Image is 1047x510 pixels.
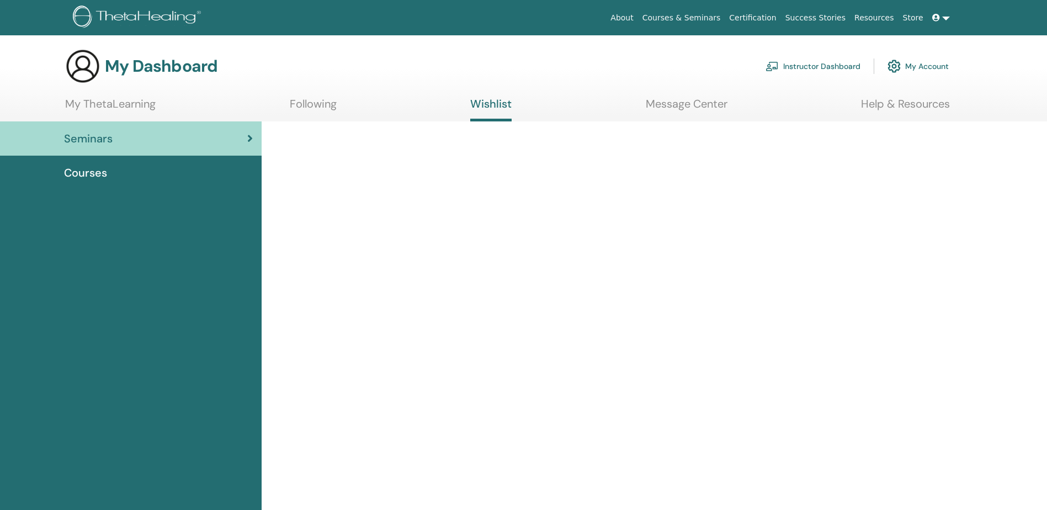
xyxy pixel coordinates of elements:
[290,97,337,119] a: Following
[850,8,899,28] a: Resources
[64,164,107,181] span: Courses
[646,97,727,119] a: Message Center
[899,8,928,28] a: Store
[73,6,205,30] img: logo.png
[606,8,637,28] a: About
[64,130,113,147] span: Seminars
[470,97,512,121] a: Wishlist
[105,56,217,76] h3: My Dashboard
[861,97,950,119] a: Help & Resources
[65,97,156,119] a: My ThetaLearning
[766,54,860,78] a: Instructor Dashboard
[766,61,779,71] img: chalkboard-teacher.svg
[725,8,780,28] a: Certification
[887,54,949,78] a: My Account
[638,8,725,28] a: Courses & Seminars
[781,8,850,28] a: Success Stories
[65,49,100,84] img: generic-user-icon.jpg
[887,57,901,76] img: cog.svg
